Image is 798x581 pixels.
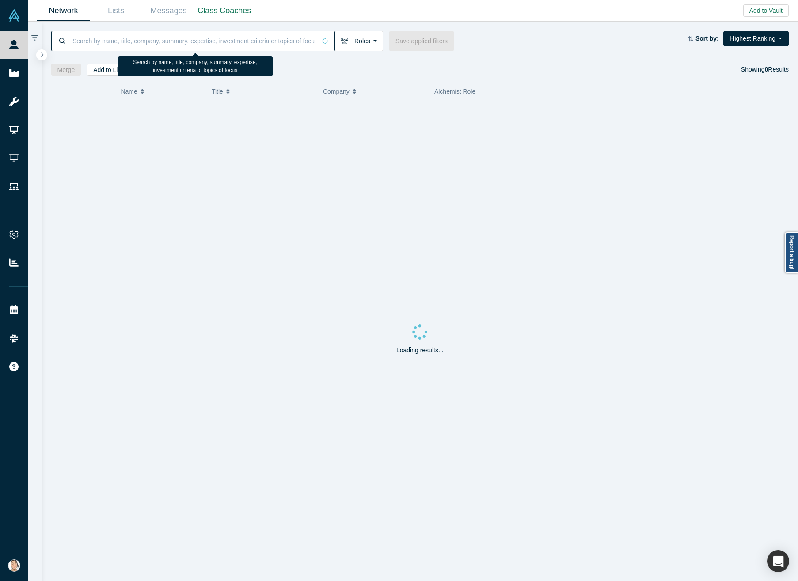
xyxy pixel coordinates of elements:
[212,82,314,101] button: Title
[8,559,20,572] img: Natasha Lowery's Account
[741,64,789,76] div: Showing
[723,31,789,46] button: Highest Ranking
[72,30,316,51] input: Search by name, title, company, summary, expertise, investment criteria or topics of focus
[396,346,444,355] p: Loading results...
[87,64,129,76] button: Add to List
[142,0,195,21] a: Messages
[121,82,202,101] button: Name
[323,82,425,101] button: Company
[121,82,137,101] span: Name
[785,232,798,273] a: Report a bug!
[90,0,142,21] a: Lists
[323,82,350,101] span: Company
[37,0,90,21] a: Network
[334,31,383,51] button: Roles
[765,66,789,73] span: Results
[434,88,475,95] span: Alchemist Role
[695,35,719,42] strong: Sort by:
[765,66,768,73] strong: 0
[8,9,20,22] img: Alchemist Vault Logo
[51,64,81,76] button: Merge
[212,82,223,101] span: Title
[743,4,789,17] button: Add to Vault
[195,0,254,21] a: Class Coaches
[389,31,454,51] button: Save applied filters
